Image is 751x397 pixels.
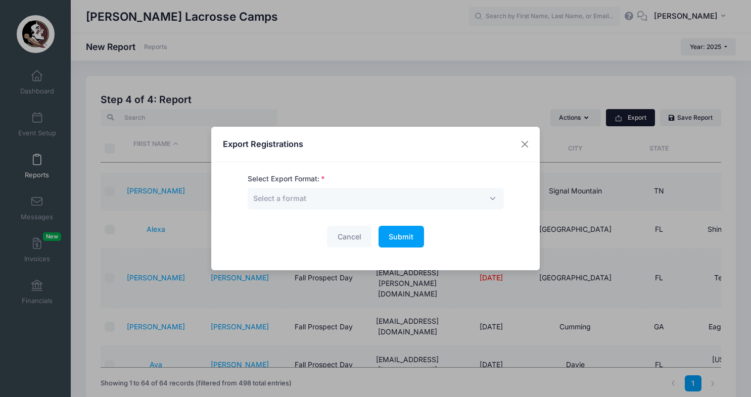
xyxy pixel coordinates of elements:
[223,138,303,150] h4: Export Registrations
[253,194,306,203] span: Select a format
[379,226,424,247] button: Submit
[253,193,306,204] span: Select a format
[327,226,371,247] button: Cancel
[248,188,504,210] span: Select a format
[248,174,325,184] label: Select Export Format:
[516,135,534,154] button: Close
[389,232,413,241] span: Submit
